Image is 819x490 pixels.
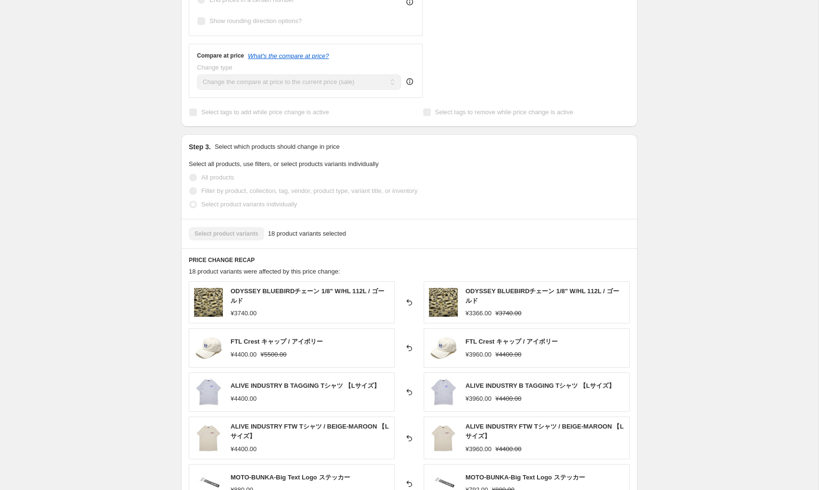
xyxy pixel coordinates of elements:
span: MOTO-BUNKA-Big Text Logo ステッカー [231,474,350,481]
span: ALIVE INDUSTRY B TAGGING Tシャツ 【Lサイズ】 [465,382,615,389]
div: help [405,77,415,86]
div: ¥3960.00 [465,394,491,404]
img: FTW_T_Shirt_Sand_01_80x.jpg [194,424,223,453]
span: FTL Crest キャップ / アイボリー [465,338,558,345]
div: ¥4400.00 [231,350,257,359]
h6: PRICE CHANGE RECAP [189,256,630,264]
span: ODYSSEY BLUEBIRDチェーン 1/8" W/HL 112L / ゴールド [465,287,619,304]
h3: Compare at price [197,52,244,60]
strike: ¥3740.00 [495,309,521,318]
span: Change type [197,64,232,71]
div: ¥3740.00 [231,309,257,318]
strike: ¥4400.00 [495,444,521,454]
span: 18 product variants selected [268,229,346,239]
span: Filter by product, collection, tag, vendor, product type, variant title, or inventory [201,187,417,194]
p: Select which products should change in price [215,142,340,152]
img: ODSY-Bluebird-1-8-gold_80x.jpg [429,288,458,317]
span: Select product variants individually [201,201,297,208]
div: ¥4400.00 [231,444,257,454]
img: crestcap-Ivory_80x.webp [194,334,223,362]
img: B_Tagging_T_Shirts_Grey_01_80x.jpg [429,378,458,406]
span: ALIVE INDUSTRY FTW Tシャツ / BEIGE-MAROON 【Lサイズ】 [465,423,623,440]
strike: ¥4400.00 [495,350,521,359]
span: Select tags to remove while price change is active [435,108,574,116]
div: ¥3960.00 [465,444,491,454]
span: 18 product variants were affected by this price change: [189,268,340,275]
span: FTL Crest キャップ / アイボリー [231,338,323,345]
div: ¥4400.00 [231,394,257,404]
span: Show rounding direction options? [209,17,302,24]
strike: ¥4400.00 [495,394,521,404]
span: All products [201,174,234,181]
img: B_Tagging_T_Shirts_Grey_01_80x.jpg [194,378,223,406]
h2: Step 3. [189,142,211,152]
span: Select tags to add while price change is active [201,108,329,116]
span: Select all products, use filters, or select products variants individually [189,160,379,167]
img: ODSY-Bluebird-1-8-gold_80x.jpg [194,288,223,317]
button: What's the compare at price? [248,52,329,60]
strike: ¥5500.00 [260,350,286,359]
img: FTW_T_Shirt_Sand_01_80x.jpg [429,424,458,453]
img: crestcap-Ivory_80x.webp [429,334,458,362]
span: MOTO-BUNKA-Big Text Logo ステッカー [465,474,585,481]
span: ALIVE INDUSTRY B TAGGING Tシャツ 【Lサイズ】 [231,382,380,389]
span: ALIVE INDUSTRY FTW Tシャツ / BEIGE-MAROON 【Lサイズ】 [231,423,389,440]
span: ODYSSEY BLUEBIRDチェーン 1/8" W/HL 112L / ゴールド [231,287,384,304]
div: ¥3366.00 [465,309,491,318]
div: ¥3960.00 [465,350,491,359]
